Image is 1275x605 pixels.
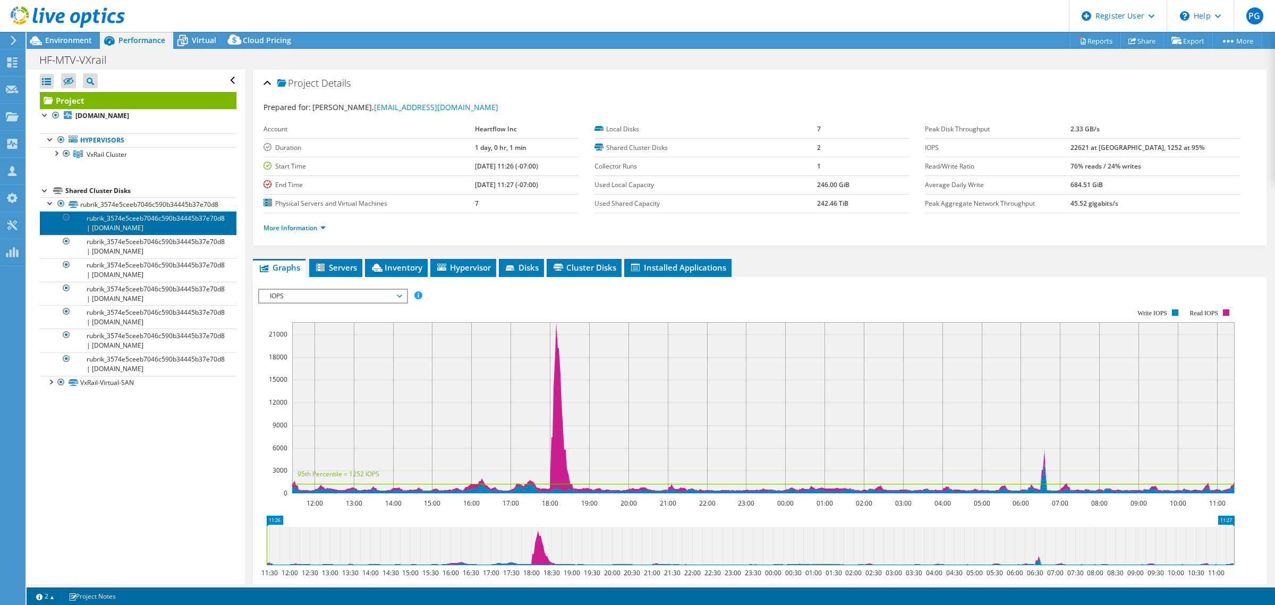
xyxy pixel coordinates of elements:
text: 18:00 [542,499,558,508]
text: 06:00 [1007,568,1023,577]
a: Project [40,92,236,109]
text: 17:00 [483,568,499,577]
div: Shared Cluster Disks [65,184,236,197]
label: Account [263,124,475,135]
label: Peak Disk Throughput [925,124,1070,135]
a: More [1212,32,1262,49]
text: 15:00 [402,568,419,577]
text: 10:00 [1170,499,1186,508]
text: 08:00 [1091,499,1108,508]
text: 18:30 [543,568,560,577]
text: 07:30 [1067,568,1084,577]
text: 23:00 [738,499,754,508]
label: Collector Runs [594,161,818,172]
text: 09:00 [1127,568,1144,577]
a: VxRail-Virtual-SAN [40,376,236,390]
text: 21000 [269,330,287,339]
text: 20:30 [624,568,640,577]
text: 13:30 [342,568,359,577]
span: PG [1246,7,1263,24]
a: [EMAIL_ADDRESS][DOMAIN_NAME] [374,102,498,112]
text: 12:00 [282,568,298,577]
span: Environment [45,35,92,45]
span: Disks [504,262,539,273]
text: 06:30 [1027,568,1043,577]
b: 684.51 GiB [1070,180,1103,189]
span: Details [321,77,351,89]
text: 0 [284,489,287,498]
text: 01:00 [805,568,822,577]
text: 05:30 [987,568,1003,577]
span: Project [277,78,319,89]
text: 13:00 [322,568,338,577]
text: 22:00 [684,568,701,577]
label: IOPS [925,142,1070,153]
text: 19:00 [564,568,580,577]
a: VxRail Cluster [40,147,236,161]
text: 3000 [273,466,287,475]
text: Read IOPS [1190,309,1219,317]
span: Inventory [370,262,422,273]
label: Used Local Capacity [594,180,818,190]
text: 21:00 [660,499,676,508]
a: Share [1120,32,1164,49]
b: [DOMAIN_NAME] [75,111,129,120]
span: Cloud Pricing [243,35,291,45]
a: rubrik_3574e5ceeb7046c590b34445b37e70d8 | [DOMAIN_NAME] [40,235,236,258]
span: Installed Applications [630,262,726,273]
a: More Information [263,223,326,232]
text: 11:30 [261,568,278,577]
b: Heartflow Inc [475,124,517,133]
text: 09:30 [1147,568,1164,577]
text: 15:00 [424,499,440,508]
span: Cluster Disks [552,262,616,273]
b: [DATE] 11:27 (-07:00) [475,180,538,189]
text: 06:00 [1013,499,1029,508]
label: Average Daily Write [925,180,1070,190]
span: [PERSON_NAME], [312,102,498,112]
text: 9000 [273,421,287,430]
b: 1 [817,162,821,171]
span: Servers [314,262,357,273]
text: 12:30 [302,568,318,577]
label: Physical Servers and Virtual Machines [263,198,475,209]
text: 18:00 [523,568,540,577]
text: 01:30 [826,568,842,577]
text: 19:00 [581,499,598,508]
text: 11:00 [1208,568,1225,577]
a: [DOMAIN_NAME] [40,109,236,123]
text: 00:00 [765,568,781,577]
text: 04:00 [926,568,942,577]
a: Export [1163,32,1213,49]
text: 12000 [269,398,287,407]
text: 22:00 [699,499,716,508]
a: rubrik_3574e5ceeb7046c590b34445b37e70d8 [40,197,236,211]
text: 19:30 [584,568,600,577]
text: 03:00 [895,499,912,508]
text: 16:00 [443,568,459,577]
a: rubrik_3574e5ceeb7046c590b34445b37e70d8 | [DOMAIN_NAME] [40,329,236,352]
b: 242.46 TiB [817,199,848,208]
text: 02:00 [845,568,862,577]
a: Project Notes [61,590,123,603]
span: Graphs [258,262,300,273]
b: 2.33 GB/s [1070,124,1100,133]
text: 21:30 [664,568,681,577]
text: 14:30 [382,568,399,577]
text: 15000 [269,375,287,384]
text: 08:30 [1107,568,1124,577]
svg: \n [1180,11,1189,21]
text: 95th Percentile = 1252 IOPS [297,469,379,478]
h1: HF-MTV-VXrail [35,54,123,66]
text: 16:30 [463,568,479,577]
text: 03:00 [886,568,902,577]
text: 04:00 [934,499,951,508]
text: 6000 [273,443,287,452]
b: 76% reads / 24% writes [1070,162,1141,171]
b: 1 day, 0 hr, 1 min [475,143,526,152]
text: 09:00 [1130,499,1147,508]
a: rubrik_3574e5ceeb7046c590b34445b37e70d8 | [DOMAIN_NAME] [40,258,236,282]
label: Peak Aggregate Network Throughput [925,198,1070,209]
a: 2 [29,590,62,603]
b: 45.52 gigabits/s [1070,199,1118,208]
